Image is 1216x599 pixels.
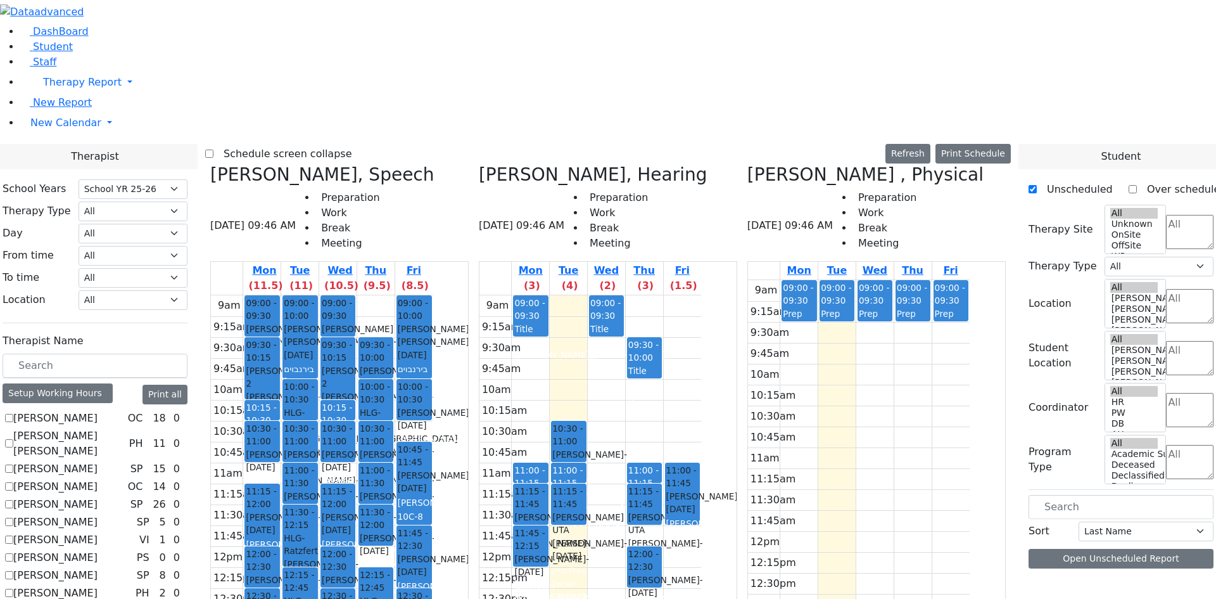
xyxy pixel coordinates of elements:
[322,390,354,416] div: [PERSON_NAME]
[1110,481,1158,492] option: Declines
[3,181,66,196] label: School Years
[748,367,782,382] div: 10am
[1029,444,1097,475] label: Program Type
[853,190,916,205] li: Preparation
[360,338,392,364] span: 09:30 - 10:00
[398,553,431,579] div: [PERSON_NAME]
[514,485,547,511] span: 11:15 - 11:45
[284,337,358,359] span: - [DATE]
[1166,289,1213,323] textarea: Search
[211,382,245,397] div: 10am
[360,533,434,556] span: - [DATE]
[13,479,98,494] label: [PERSON_NAME]
[322,297,354,323] span: 09:00 - 09:30
[941,262,961,280] a: August 15, 2025
[1110,356,1158,366] option: [PERSON_NAME] 4
[1110,460,1158,470] option: Deceased
[398,363,431,389] div: בירנבוים [PERSON_NAME]
[13,568,98,583] label: [PERSON_NAME]
[1166,445,1213,479] textarea: Search
[585,205,648,221] li: Work
[600,278,616,293] label: (2)
[897,307,929,320] div: Prep
[134,532,155,548] div: VI
[1110,386,1158,397] option: All
[316,205,379,221] li: Work
[1029,549,1213,569] button: Open Unscheduled Report
[360,559,392,585] div: איצקאוויטש חיים
[748,304,792,319] div: 9:15am
[1110,251,1158,262] option: WP
[398,443,431,469] span: 10:45 - 11:45
[322,338,354,364] span: 09:30 - 10:15
[360,490,392,516] div: [PERSON_NAME]
[71,149,118,164] span: Therapist
[246,485,278,511] span: 11:15 - 12:00
[897,283,927,306] span: 09:00 - 09:30
[628,485,661,511] span: 11:15 - 11:45
[322,422,354,448] span: 10:30 - 11:00
[1110,438,1158,449] option: All
[132,515,155,530] div: SP
[246,390,278,416] div: [PERSON_NAME]
[123,411,148,426] div: OC
[752,283,780,298] div: 9am
[246,475,278,488] div: [PERSON_NAME]
[13,532,98,548] label: [PERSON_NAME]
[395,262,433,295] a: August 15, 2025
[666,490,699,516] div: [PERSON_NAME]
[150,497,168,512] div: 26
[670,278,697,293] label: (1.5)
[398,434,431,460] div: [PERSON_NAME], Simi
[284,335,316,361] div: [PERSON_NAME]
[552,485,585,511] span: 11:15 - 11:45
[360,544,392,557] div: [PERSON_NAME]
[666,517,699,530] div: [PERSON_NAME]
[364,278,391,293] label: (9.5)
[33,41,73,53] span: Student
[1110,240,1158,251] option: OffSite
[20,70,1216,95] a: Therapy Report
[360,364,431,390] span: [PERSON_NAME] UTA
[13,497,98,512] label: [PERSON_NAME]
[20,96,92,108] a: New Report
[1110,366,1158,377] option: [PERSON_NAME] 3
[1110,418,1158,429] option: DB
[860,262,890,280] a: August 13, 2025
[20,25,89,37] a: DashBoard
[13,428,124,459] label: [PERSON_NAME] [PERSON_NAME]
[479,361,523,377] div: 9:45am
[1110,325,1158,336] option: [PERSON_NAME] 2
[284,297,316,323] span: 09:00 - 10:00
[585,221,648,236] li: Break
[20,110,1216,136] a: New Calendar
[748,325,792,340] div: 9:30am
[171,497,182,512] div: 0
[3,270,39,285] label: To time
[1101,149,1141,164] span: Student
[246,538,278,551] div: [PERSON_NAME]
[210,218,296,233] span: [DATE] 09:46 AM
[322,538,354,551] div: [PERSON_NAME]
[1110,429,1158,440] option: AH
[398,510,431,523] div: 10C-8
[1110,377,1158,388] option: [PERSON_NAME] 2
[1110,314,1158,325] option: [PERSON_NAME] 3
[246,511,278,537] div: [PERSON_NAME]
[319,262,361,295] a: August 13, 2025
[748,534,782,550] div: 12pm
[783,307,815,320] div: Prep
[1029,495,1213,519] input: Search
[211,466,245,481] div: 11am
[512,262,549,295] a: August 11, 2025
[825,262,849,280] a: August 12, 2025
[626,262,663,295] a: August 14, 2025
[360,446,434,469] span: - [DATE]
[13,461,98,477] label: [PERSON_NAME]
[281,262,319,295] a: August 12, 2025
[157,515,168,530] div: 5
[479,319,523,335] div: 9:15am
[13,515,98,530] label: [PERSON_NAME]
[246,335,278,361] div: [PERSON_NAME]
[1110,449,1158,460] option: Academic Support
